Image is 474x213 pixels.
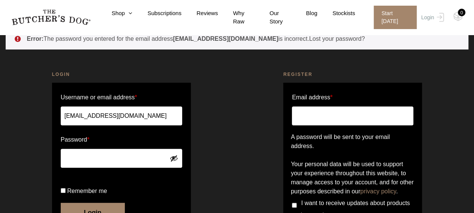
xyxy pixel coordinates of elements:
a: Our Story [255,9,291,26]
span: Remember me [67,188,107,194]
a: Lost your password? [309,35,365,42]
input: I want to receive updates about products and promotions. [292,203,297,208]
label: Email address [292,91,333,103]
strong: Error: [27,35,43,42]
a: Reviews [181,9,218,18]
strong: [EMAIL_ADDRESS][DOMAIN_NAME] [173,35,278,42]
p: A password will be sent to your email address. [291,133,414,151]
a: Blog [291,9,317,18]
h2: Register [283,71,422,78]
p: Your personal data will be used to support your experience throughout this website, to manage acc... [291,160,414,196]
input: Remember me [61,188,66,193]
a: Stockists [317,9,355,18]
label: Username or email address [61,91,182,103]
a: Shop [97,9,132,18]
a: Why Raw [218,9,255,26]
h2: Login [52,71,191,78]
img: TBD_Cart-Empty.png [453,11,463,21]
li: The password you entered for the email address is incorrect. [27,34,456,43]
a: Start [DATE] [366,6,419,29]
a: privacy policy [360,188,396,194]
span: Start [DATE] [374,6,416,29]
a: Subscriptions [132,9,181,18]
a: Login [419,6,444,29]
button: Show password [170,154,178,162]
div: 0 [458,9,465,16]
label: Password [61,134,182,146]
